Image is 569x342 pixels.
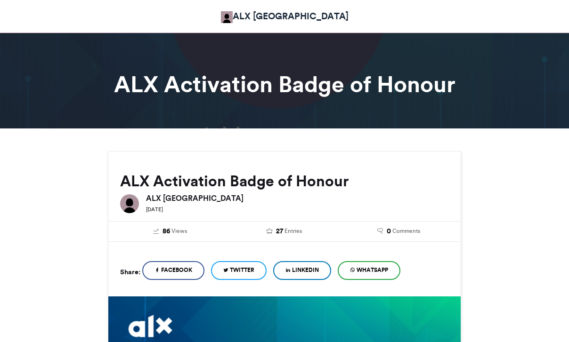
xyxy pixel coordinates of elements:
a: LinkedIn [273,261,331,280]
a: 27 Entries [235,226,335,237]
a: 0 Comments [349,226,449,237]
span: Views [171,227,187,235]
span: 27 [276,226,283,237]
a: WhatsApp [338,261,400,280]
h2: ALX Activation Badge of Honour [120,173,449,190]
img: ALX Africa [120,194,139,213]
a: Facebook [142,261,204,280]
a: ALX [GEOGRAPHIC_DATA] [221,9,349,23]
a: Twitter [211,261,267,280]
span: Twitter [230,266,254,274]
img: ALX Africa [221,11,233,23]
a: 86 Views [120,226,220,237]
span: Facebook [161,266,192,274]
h5: Share: [120,266,140,278]
h1: ALX Activation Badge of Honour [23,73,546,95]
h6: ALX [GEOGRAPHIC_DATA] [146,194,449,202]
span: Entries [284,227,302,235]
span: 0 [387,226,391,237]
span: Comments [392,227,420,235]
span: LinkedIn [292,266,319,274]
small: [DATE] [146,206,163,213]
span: 86 [163,226,170,237]
span: WhatsApp [357,266,388,274]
